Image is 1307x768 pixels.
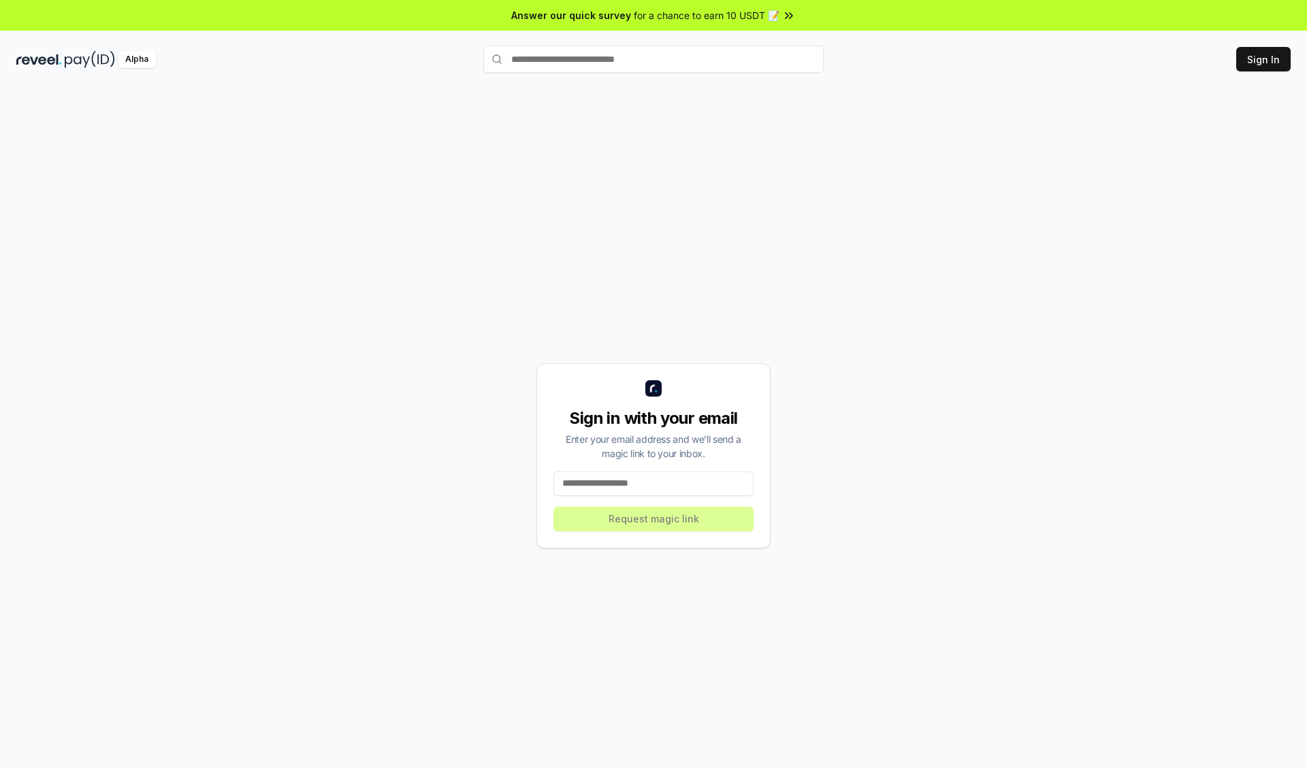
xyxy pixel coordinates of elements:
img: reveel_dark [16,51,62,68]
span: Answer our quick survey [511,8,631,22]
img: logo_small [645,380,662,397]
div: Enter your email address and we’ll send a magic link to your inbox. [553,432,754,461]
button: Sign In [1236,47,1291,71]
div: Sign in with your email [553,407,754,429]
img: pay_id [65,51,115,68]
span: for a chance to earn 10 USDT 📝 [634,8,779,22]
div: Alpha [118,51,156,68]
